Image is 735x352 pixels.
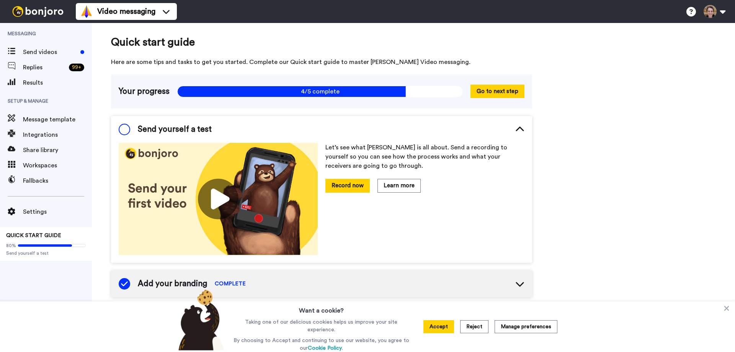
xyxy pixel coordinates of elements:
img: bj-logo-header-white.svg [9,6,67,17]
button: Accept [423,320,454,333]
span: Send yourself a test [6,250,86,256]
h3: Want a cookie? [299,301,344,315]
span: COMPLETE [215,280,246,288]
span: QUICK START GUIDE [6,233,61,238]
span: Here are some tips and tasks to get you started. Complete our Quick start guide to master [PERSON... [111,57,532,67]
span: Fallbacks [23,176,92,185]
span: Send videos [23,47,77,57]
p: Taking one of our delicious cookies helps us improve your site experience. [232,318,411,334]
img: vm-color.svg [80,5,93,18]
span: Integrations [23,130,92,139]
p: Let’s see what [PERSON_NAME] is all about. Send a recording to yourself so you can see how the pr... [325,143,524,170]
span: 4/5 complete [177,86,463,97]
img: 178eb3909c0dc23ce44563bdb6dc2c11.jpg [119,143,318,255]
button: Manage preferences [495,320,557,333]
button: Record now [325,179,370,192]
span: Results [23,78,92,87]
span: Workspaces [23,161,92,170]
span: Share library [23,146,92,155]
span: Quick start guide [111,34,532,50]
span: Replies [23,63,66,72]
div: 99 + [69,64,84,71]
p: By choosing to Accept and continuing to use our website, you agree to our . [232,337,411,352]
span: Send yourself a test [138,124,212,135]
button: Go to next step [470,85,524,98]
span: Message template [23,115,92,124]
span: 80% [6,242,16,249]
img: bear-with-cookie.png [171,289,228,350]
span: Settings [23,207,92,216]
button: Learn more [377,179,421,192]
span: Add your branding [138,278,207,290]
button: Reject [460,320,488,333]
span: Your progress [119,86,170,97]
a: Cookie Policy [308,345,342,351]
span: Video messaging [97,6,155,17]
